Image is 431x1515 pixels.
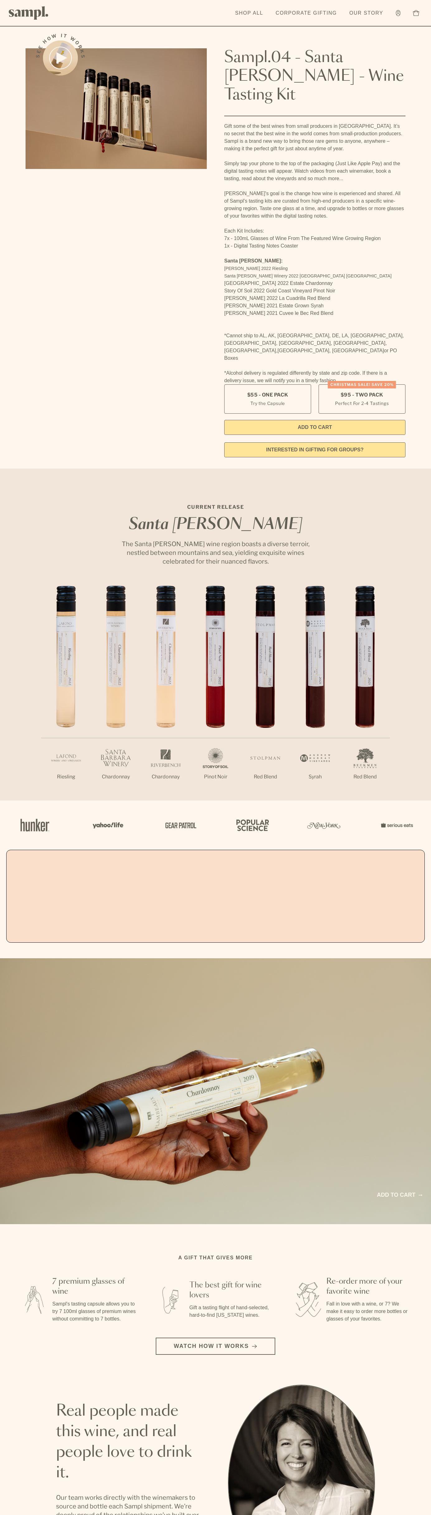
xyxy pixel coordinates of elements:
p: Pinot Noir [191,773,240,781]
img: Artboard_4_28b4d326-c26e-48f9-9c80-911f17d6414e_x450.png [233,812,270,839]
img: Artboard_1_c8cd28af-0030-4af1-819c-248e302c7f06_x450.png [16,812,54,839]
a: interested in gifting for groups? [224,442,405,457]
h3: 7 premium glasses of wine [52,1277,137,1296]
img: Artboard_7_5b34974b-f019-449e-91fb-745f8d0877ee_x450.png [377,812,415,839]
p: Syrah [290,773,340,781]
a: Shop All [232,6,266,20]
img: Artboard_3_0b291449-6e8c-4d07-b2c2-3f3601a19cd1_x450.png [305,812,343,839]
a: Corporate Gifting [272,6,340,20]
a: Our Story [346,6,386,20]
li: 6 / 7 [290,586,340,801]
p: Red Blend [340,773,390,781]
span: $55 - One Pack [247,392,288,398]
p: Red Blend [240,773,290,781]
div: Gift some of the best wines from small producers in [GEOGRAPHIC_DATA]. It’s no secret that the be... [224,123,405,384]
li: 7 / 7 [340,586,390,801]
span: , [276,348,277,353]
h2: Real people made this wine, and real people love to drink it. [56,1401,203,1483]
span: [PERSON_NAME] 2022 Riesling [224,266,288,271]
img: Sampl.04 - Santa Barbara - Wine Tasting Kit [26,48,207,169]
img: Artboard_6_04f9a106-072f-468a-bdd7-f11783b05722_x450.png [88,812,126,839]
img: Artboard_5_7fdae55a-36fd-43f7-8bfd-f74a06a2878e_x450.png [161,812,198,839]
p: Sampl's tasting capsule allows you to try 7 100ml glasses of premium wines without committing to ... [52,1300,137,1323]
button: Watch how it works [156,1338,275,1355]
li: [PERSON_NAME] 2022 La Cuadrilla Red Blend [224,295,405,302]
small: Perfect For 2-4 Tastings [335,400,389,406]
li: 5 / 7 [240,586,290,801]
li: 2 / 7 [91,586,141,801]
a: Add to cart [377,1191,422,1199]
small: Try the Capsule [250,400,285,406]
strong: Santa [PERSON_NAME]: [224,258,283,263]
span: Santa [PERSON_NAME] Winery 2022 [GEOGRAPHIC_DATA] [GEOGRAPHIC_DATA] [224,273,391,278]
img: Sampl logo [9,6,49,20]
p: Fall in love with a wine, or 7? We make it easy to order more bottles or glasses of your favorites. [326,1300,411,1323]
button: Add to Cart [224,420,405,435]
li: 3 / 7 [141,586,191,801]
li: [PERSON_NAME] 2021 Estate Grown Syrah [224,302,405,310]
li: [GEOGRAPHIC_DATA] 2022 Estate Chardonnay [224,280,405,287]
span: [GEOGRAPHIC_DATA], [GEOGRAPHIC_DATA] [277,348,384,353]
h2: A gift that gives more [178,1254,253,1262]
li: [PERSON_NAME] 2021 Cuvee le Bec Red Blend [224,310,405,317]
p: Chardonnay [91,773,141,781]
li: 4 / 7 [191,586,240,801]
p: Gift a tasting flight of hand-selected, hard-to-find [US_STATE] wines. [189,1304,274,1319]
p: Chardonnay [141,773,191,781]
button: See how it works [43,41,78,75]
p: CURRENT RELEASE [116,503,315,511]
h3: The best gift for wine lovers [189,1280,274,1300]
em: Santa [PERSON_NAME] [129,517,302,532]
div: Christmas SALE! Save 20% [328,381,396,388]
h1: Sampl.04 - Santa [PERSON_NAME] - Wine Tasting Kit [224,48,405,104]
li: 1 / 7 [41,586,91,801]
li: Story Of Soil 2022 Gold Coast Vineyard Pinot Noir [224,287,405,295]
span: $95 - Two Pack [341,392,383,398]
p: Riesling [41,773,91,781]
p: The Santa [PERSON_NAME] wine region boasts a diverse terroir, nestled between mountains and sea, ... [116,540,315,566]
h3: Re-order more of your favorite wine [326,1277,411,1296]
